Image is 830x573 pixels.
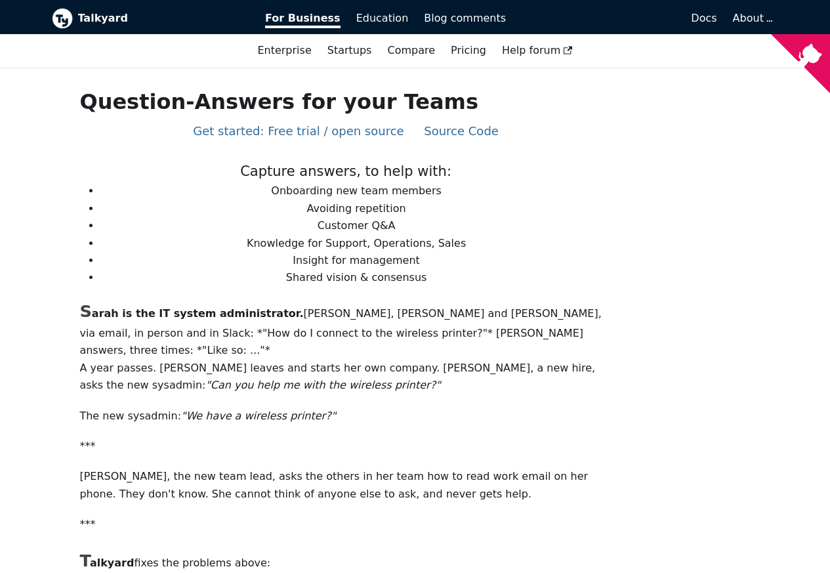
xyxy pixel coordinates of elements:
[424,12,506,24] span: Blog comments
[733,12,771,24] a: About
[205,379,440,391] em: "Can you help me with the wireless printer?"
[193,124,404,138] a: Get started: Free trial / open source
[100,252,612,269] li: Insight for management
[52,8,73,29] img: Talkyard logo
[79,160,612,183] p: Capture answers, to help with:
[79,360,612,394] p: A year passes. [PERSON_NAME] leaves and starts her own company. [PERSON_NAME], a new hire, asks t...
[249,39,319,62] a: Enterprise
[494,39,581,62] a: Help forum
[691,12,716,24] span: Docs
[78,10,247,27] b: Talkyard
[100,182,612,200] li: Onboarding new team members
[320,39,380,62] a: Startups
[356,12,409,24] span: Education
[416,7,514,30] a: Blog comments
[79,551,89,570] span: T
[79,557,134,569] b: alkyard
[100,217,612,234] li: Customer Q&A
[443,39,494,62] a: Pricing
[79,89,612,115] h1: Question-Answers for your Teams
[265,12,341,28] span: For Business
[79,468,612,503] p: [PERSON_NAME], the new team lead, asks the others in her team how to read work email on her phone...
[52,8,247,29] a: Talkyard logoTalkyard
[514,7,725,30] a: Docs
[79,301,91,321] span: S
[100,235,612,252] li: Knowledge for Support, Operations, Sales
[502,44,573,56] span: Help forum
[257,7,348,30] a: For Business
[348,7,417,30] a: Education
[387,44,435,56] a: Compare
[181,410,336,422] em: "We have a wireless printer?"
[79,408,612,425] p: The new sysadmin:
[79,307,303,320] b: arah is the IT system administrator.
[100,269,612,286] li: Shared vision & consensus
[100,200,612,217] li: Avoiding repetition
[424,124,499,138] a: Source Code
